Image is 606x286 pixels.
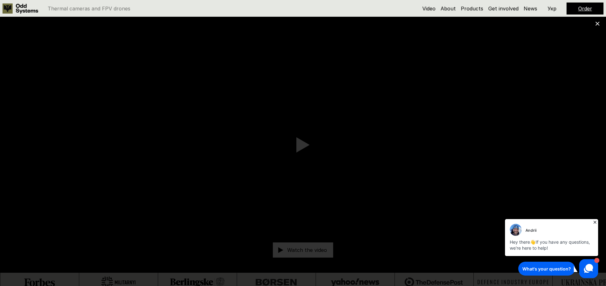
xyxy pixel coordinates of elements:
a: Order [578,5,592,12]
iframe: HelpCrunch [503,217,600,280]
p: Thermal cameras and FPV drones [48,6,130,11]
a: About [441,5,456,12]
p: Укр [548,6,556,11]
a: Video [422,5,436,12]
a: Products [461,5,483,12]
iframe: Youtube Video [61,7,545,279]
a: News [524,5,537,12]
a: Get involved [488,5,519,12]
